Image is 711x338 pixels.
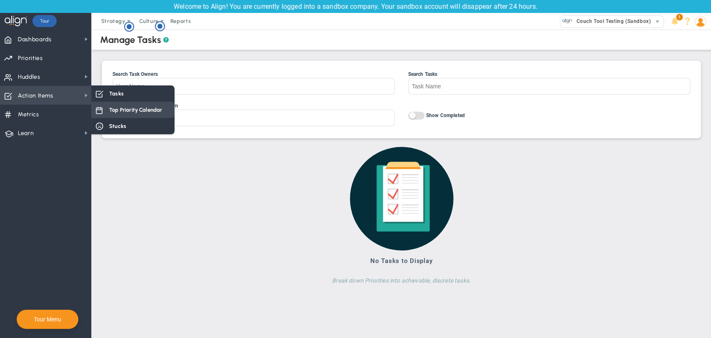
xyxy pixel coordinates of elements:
span: Learn [18,125,34,142]
span: Huddles [18,68,40,86]
span: Culture [139,18,159,24]
input: Search Tasks [408,78,691,95]
li: Help & Frequently Asked Questions (FAQ) [681,13,694,30]
h3: No Tasks to Display [225,257,577,265]
span: Stucks [109,122,126,130]
img: 208852.Person.photo [695,16,706,27]
input: Search Task Owners [112,78,395,95]
img: 33465.Company.photo [562,16,572,26]
span: Metrics [18,106,39,123]
span: Reports [166,13,195,30]
div: Search Task Owners by Team [112,103,395,109]
span: Strategy [101,18,125,24]
div: Manage Tasks [100,34,169,45]
span: 1 [676,14,683,20]
span: Action Items [18,87,53,105]
span: Tasks [109,90,124,98]
span: Show Completed [426,113,465,118]
li: Announcements [668,13,681,30]
button: Tour Menu [31,315,64,323]
span: Top Priority Calendar [109,106,162,114]
span: select [651,16,664,28]
div: Search Task Owners [112,71,395,77]
span: Dashboards [18,31,52,48]
span: Couch Tool Testing (Sandbox) [572,16,651,27]
h4: Break down Priorities into achievable, discrete tasks. [225,271,577,288]
div: Search Tasks [408,71,691,77]
span: Priorities [18,50,43,67]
